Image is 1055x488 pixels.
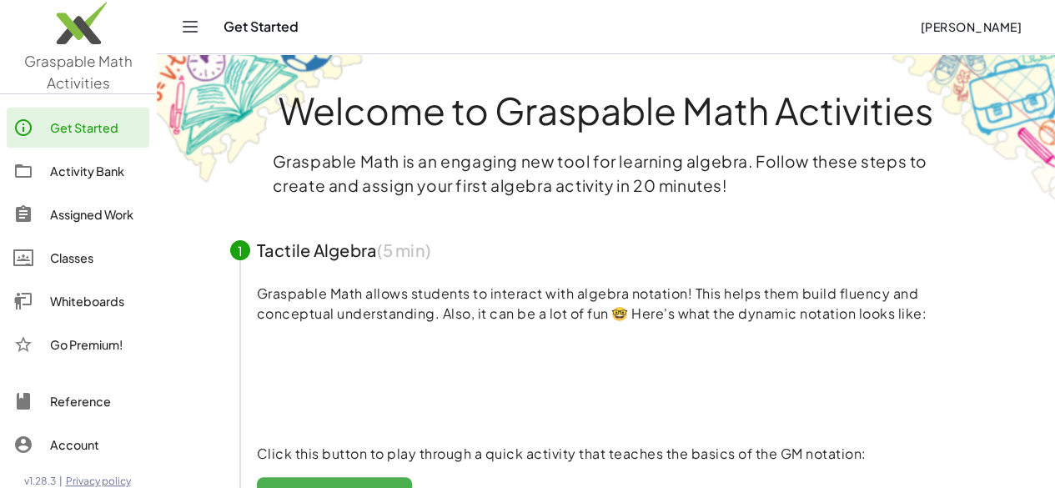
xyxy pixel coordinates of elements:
[7,194,149,234] a: Assigned Work
[257,444,982,464] p: Click this button to play through a quick activity that teaches the basics of the GM notation:
[59,475,63,488] span: |
[50,391,143,411] div: Reference
[177,13,203,40] button: Toggle navigation
[50,204,143,224] div: Assigned Work
[257,284,982,324] p: Graspable Math allows students to interact with algebra notation! This helps them build fluency a...
[50,291,143,311] div: Whiteboards
[157,53,365,185] img: get-started-bg-ul-Ceg4j33I.png
[230,240,250,260] div: 1
[7,151,149,191] a: Activity Bank
[920,19,1022,34] span: [PERSON_NAME]
[66,475,137,488] a: Privacy policy
[50,248,143,268] div: Classes
[24,475,56,488] span: v1.28.3
[907,12,1035,42] button: [PERSON_NAME]
[273,149,940,198] p: Graspable Math is an engaging new tool for learning algebra. Follow these steps to create and ass...
[50,118,143,138] div: Get Started
[50,335,143,355] div: Go Premium!
[7,238,149,278] a: Classes
[7,281,149,321] a: Whiteboards
[50,435,143,455] div: Account
[24,52,133,92] span: Graspable Math Activities
[50,161,143,181] div: Activity Bank
[199,91,1013,129] h1: Welcome to Graspable Math Activities
[7,108,149,148] a: Get Started
[7,381,149,421] a: Reference
[7,425,149,465] a: Account
[210,224,1002,277] button: 1Tactile Algebra(5 min)
[257,320,507,445] video: What is this? This is dynamic math notation. Dynamic math notation plays a central role in how Gr...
